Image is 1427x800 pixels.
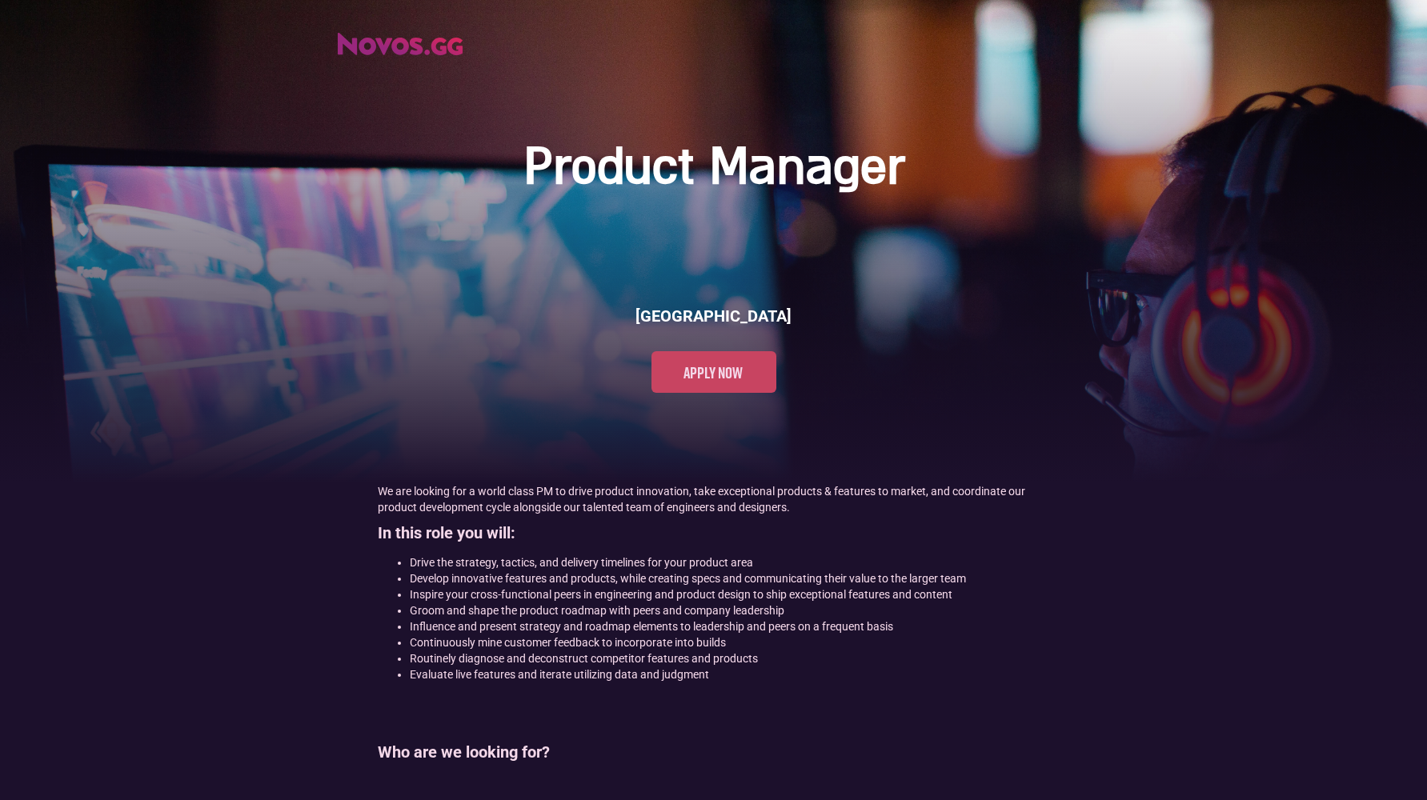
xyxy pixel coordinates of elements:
li: Routinely diagnose and deconstruct competitor features and products [410,650,1050,666]
strong: In this role you will: [378,523,515,542]
li: Drive the strategy, tactics, and delivery timelines for your product area [410,554,1050,570]
li: Inspire your cross-functional peers in engineering and product design to ship exceptional feature... [410,586,1050,602]
h1: Product Manager [523,138,904,201]
p: ‍ [378,774,1050,790]
a: Apply now [651,351,776,393]
li: Groom and shape the product roadmap with peers and company leadership [410,602,1050,618]
strong: Who are we looking for? [378,742,550,762]
h6: [GEOGRAPHIC_DATA] [635,305,792,327]
p: We are looking for a world class PM to drive product innovation, take exceptional products & feat... [378,483,1050,515]
li: Evaluate live features and iterate utilizing data and judgment [410,666,1050,682]
li: Influence and present strategy and roadmap elements to leadership and peers on a frequent basis [410,618,1050,634]
li: Develop innovative features and products, while creating specs and communicating their value to t... [410,570,1050,586]
li: Continuously mine customer feedback to incorporate into builds [410,634,1050,650]
p: ‍ [378,690,1050,706]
